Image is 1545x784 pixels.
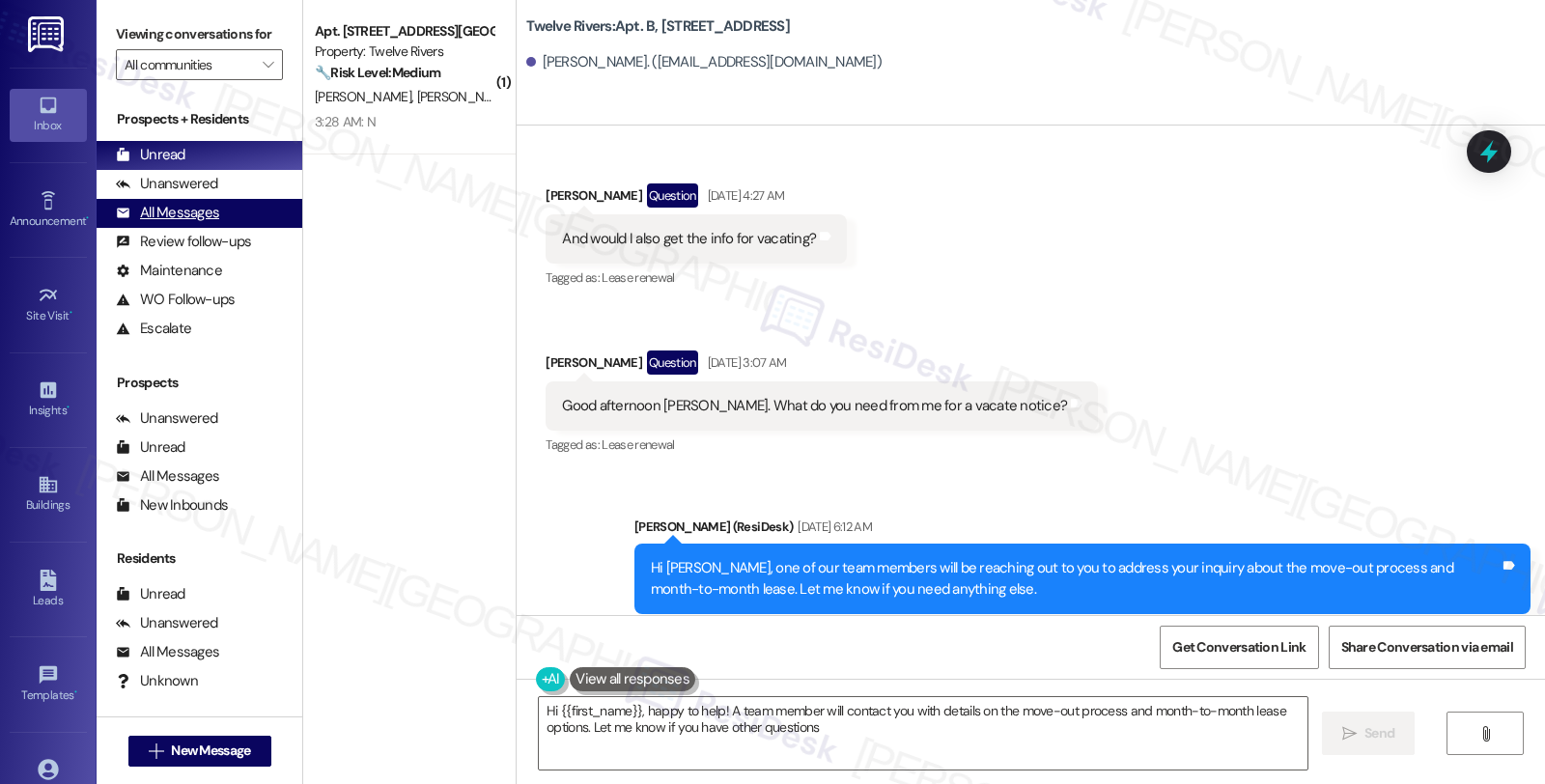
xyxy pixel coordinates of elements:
[417,88,514,105] span: [PERSON_NAME]
[28,16,68,52] img: ResiDesk Logo
[1172,637,1306,658] span: Get Conversation Link
[116,671,198,691] div: Unknown
[97,548,302,569] div: Residents
[10,89,87,141] a: Inbox
[315,42,493,62] div: Property: Twelve Rivers
[526,52,882,72] div: [PERSON_NAME]. ([EMAIL_ADDRESS][DOMAIN_NAME])
[1341,637,1513,658] span: Share Conversation via email
[703,352,787,373] div: [DATE] 3:07 AM
[1322,712,1416,755] button: Send
[97,373,302,393] div: Prospects
[546,183,847,214] div: [PERSON_NAME]
[634,517,1531,544] div: [PERSON_NAME] (ResiDesk)
[1364,723,1394,743] span: Send
[116,203,219,223] div: All Messages
[97,109,302,129] div: Prospects + Residents
[171,741,250,761] span: New Message
[1160,626,1318,669] button: Get Conversation Link
[546,350,1098,381] div: [PERSON_NAME]
[315,113,376,130] div: 3:28 AM: N
[602,436,675,453] span: Lease renewal
[526,16,790,37] b: Twelve Rivers: Apt. B, [STREET_ADDRESS]
[116,19,283,49] label: Viewing conversations for
[74,686,77,699] span: •
[116,642,219,662] div: All Messages
[116,437,185,458] div: Unread
[315,64,440,81] strong: 🔧 Risk Level: Medium
[1342,726,1357,742] i: 
[602,269,675,286] span: Lease renewal
[116,261,222,281] div: Maintenance
[546,431,1098,459] div: Tagged as:
[647,183,698,208] div: Question
[116,319,191,339] div: Escalate
[116,145,185,165] div: Unread
[116,408,218,429] div: Unanswered
[10,564,87,616] a: Leads
[128,736,271,767] button: New Message
[546,264,847,292] div: Tagged as:
[1329,626,1526,669] button: Share Conversation via email
[116,174,218,194] div: Unanswered
[70,306,72,320] span: •
[116,613,218,633] div: Unanswered
[116,466,219,487] div: All Messages
[116,584,185,604] div: Unread
[562,229,816,249] div: And would I also get the info for vacating?
[651,558,1500,600] div: Hi [PERSON_NAME], one of our team members will be reaching out to you to address your inquiry abo...
[793,517,872,537] div: [DATE] 6:12 AM
[1478,726,1493,742] i: 
[10,279,87,331] a: Site Visit •
[703,185,785,206] div: [DATE] 4:27 AM
[10,658,87,711] a: Templates •
[634,614,1531,642] div: Tagged as:
[539,697,1307,770] textarea: Hi {{first_name}}, happy to help! A team member will contact you with details on the move-out pro...
[10,468,87,520] a: Buildings
[116,495,228,516] div: New Inbounds
[86,211,89,225] span: •
[10,374,87,426] a: Insights •
[562,396,1067,416] div: Good afternoon [PERSON_NAME]. What do you need from me for a vacate notice?
[149,743,163,759] i: 
[116,232,251,252] div: Review follow-ups
[125,49,252,80] input: All communities
[263,57,273,72] i: 
[647,350,698,375] div: Question
[116,290,235,310] div: WO Follow-ups
[315,21,493,42] div: Apt. [STREET_ADDRESS][GEOGRAPHIC_DATA][PERSON_NAME][STREET_ADDRESS][PERSON_NAME]
[315,88,417,105] span: [PERSON_NAME]
[67,401,70,414] span: •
